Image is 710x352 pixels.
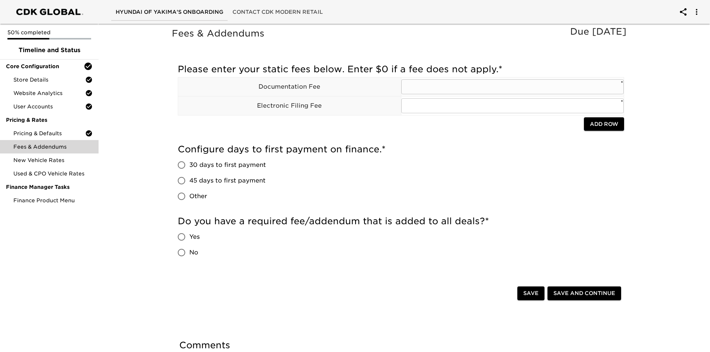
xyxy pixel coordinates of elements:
button: account of current user [674,3,692,21]
h5: Please enter your static fees below. Enter $0 if a fee does not apply. [178,63,624,75]
span: Website Analytics [13,89,85,97]
h5: Fees & Addendums [172,28,630,39]
span: Finance Product Menu [13,197,93,204]
span: Other [189,192,207,201]
span: Used & CPO Vehicle Rates [13,170,93,177]
p: Documentation Fee [178,82,401,91]
span: Store Details [13,76,85,83]
h5: Comments [179,339,623,351]
span: Yes [189,232,200,241]
span: Pricing & Rates [6,116,93,124]
span: New Vehicle Rates [13,156,93,164]
p: 50% completed [7,29,91,36]
span: No [189,248,198,257]
span: Save [523,289,539,298]
button: Save [517,286,544,300]
span: Core Configuration [6,63,84,70]
span: Timeline and Status [6,46,93,55]
p: Electronic Filing Fee [178,101,401,110]
span: Hyundai of Yakima's Onboarding [116,7,224,17]
button: account of current user [688,3,706,21]
span: Due [DATE] [570,26,626,37]
button: Add Row [584,117,624,131]
span: Contact CDK Modern Retail [232,7,323,17]
span: User Accounts [13,103,85,110]
span: 30 days to first payment [189,161,266,169]
h5: Configure days to first payment on finance. [178,143,624,155]
span: Finance Manager Tasks [6,183,93,191]
h5: Do you have a required fee/addendum that is added to all deals? [178,215,624,227]
span: Pricing & Defaults [13,130,85,137]
span: Save and Continue [553,289,615,298]
button: Save and Continue [547,286,621,300]
span: 45 days to first payment [189,176,266,185]
span: Add Row [590,120,618,129]
span: Fees & Addendums [13,143,93,150]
